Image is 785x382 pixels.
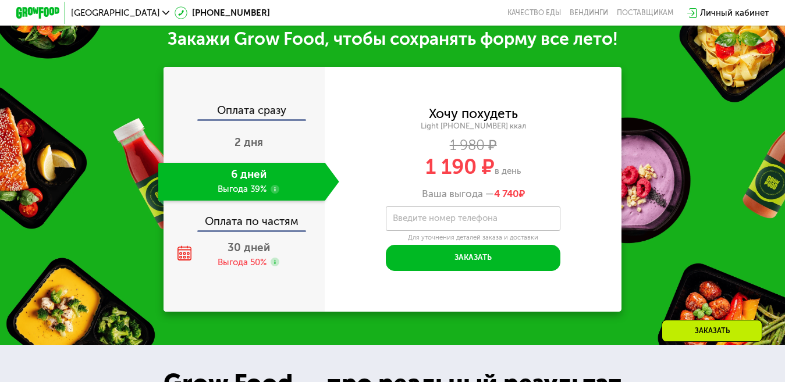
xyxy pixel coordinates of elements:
span: 30 дней [228,241,270,254]
span: 1 190 ₽ [425,155,495,179]
div: Личный кабинет [700,6,769,19]
button: Заказать [386,245,560,271]
div: 1 980 ₽ [325,140,621,152]
span: 2 дня [235,135,263,149]
div: Хочу похудеть [429,108,518,120]
span: 4 740 [494,188,519,199]
div: Оплата по частям [165,205,325,230]
a: Вендинги [570,9,608,17]
div: Light [PHONE_NUMBER] ккал [325,122,621,131]
div: Заказать [662,320,762,342]
span: ₽ [494,188,525,200]
div: поставщикам [617,9,673,17]
label: Введите номер телефона [393,215,498,221]
a: Качество еды [507,9,561,17]
span: [GEOGRAPHIC_DATA] [71,9,160,17]
div: Для уточнения деталей заказа и доставки [386,233,560,242]
div: Оплата сразу [165,105,325,119]
span: в день [495,166,521,176]
a: [PHONE_NUMBER] [175,6,270,19]
div: Выгода 50% [218,256,267,269]
div: Ваша выгода — [325,188,621,200]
